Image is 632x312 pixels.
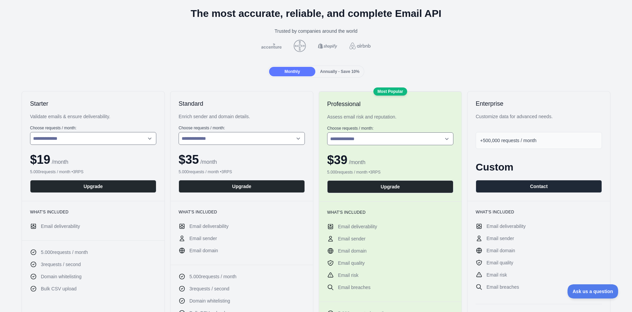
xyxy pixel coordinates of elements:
[327,113,453,120] div: Assess email risk and reputation.
[480,138,536,143] span: +500,000 requests / month
[327,126,453,131] label: Choose requests / month:
[179,125,305,131] label: Choose requests / month:
[476,113,602,120] div: Customize data for advanced needs.
[568,284,618,298] iframe: Toggle Customer Support
[179,113,305,120] div: Enrich sender and domain details.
